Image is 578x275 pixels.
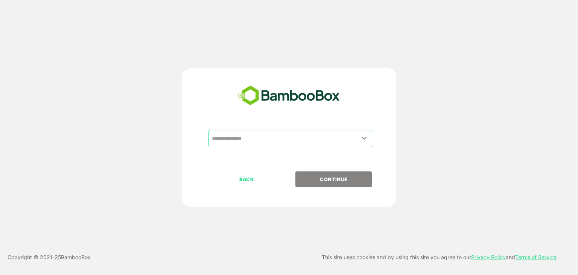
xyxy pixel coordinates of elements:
img: bamboobox [234,83,344,108]
button: CONTINUE [295,171,372,187]
p: This site uses cookies and by using this site you agree to our and [322,253,557,262]
a: Terms of Service [515,254,557,260]
button: Open [359,133,370,144]
a: Privacy Policy [471,254,506,260]
p: CONTINUE [296,175,371,183]
button: BACK [208,171,285,187]
p: Copyright © 2021- 25 BambooBox [8,253,91,262]
p: BACK [209,175,284,183]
